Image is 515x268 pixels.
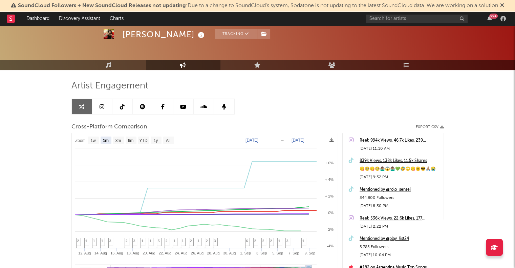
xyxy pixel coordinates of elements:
span: : Due to a change to SoundCloud's system, Sodatone is not updating to the latest SoundCloud data.... [18,3,498,8]
a: 839k Views, 138k Likes, 11.5k Shares [360,157,440,165]
text: All [166,138,170,143]
text: YTD [139,138,147,143]
button: Export CSV [416,125,444,129]
text: 5. Sep [272,251,283,255]
span: 1 [142,239,144,243]
a: Mentioned by @play_list24 [360,235,440,243]
text: + 2% [325,194,334,198]
span: 3 [109,239,111,243]
a: Charts [105,12,128,25]
text: 22. Aug [158,251,171,255]
span: 1 [93,239,95,243]
text: 14. Aug [94,251,107,255]
span: 1 [278,239,280,243]
text: → [280,138,284,143]
text: 1m [103,138,108,143]
div: 😋🥹😋🥹🤷🏽‍♂️😱🤷🏽‍♂️💚🤣🙄😋🫡😎🙏🏽😭🙏🏽🎸😻🎸😻🤪😬🤣😍🫡🤡😾😋🤪🤷🏽‍♂️😬😬🤣😻🏌🏻‍♂️🤡😭🫡 [360,165,440,173]
span: 2 [206,239,208,243]
div: 99 + [489,14,498,19]
text: [DATE] [245,138,258,143]
span: Dismiss [500,3,504,8]
a: Dashboard [22,12,54,25]
text: 1. Sep [240,251,251,255]
span: 6 [246,239,248,243]
text: 3m [115,138,121,143]
span: 3 [133,239,135,243]
text: 1y [153,138,158,143]
text: 18. Aug [126,251,139,255]
span: 5 [158,239,160,243]
span: 2 [262,239,264,243]
text: 28. Aug [207,251,219,255]
text: 26. Aug [191,251,203,255]
span: 1 [174,239,176,243]
div: [DATE] 9:32 PM [360,173,440,181]
text: -4% [327,244,334,248]
div: [DATE] 11:10 AM [360,145,440,153]
text: + 4% [325,178,334,182]
span: 1 [150,239,152,243]
span: 2 [254,239,256,243]
text: + 6% [325,161,334,165]
div: [DATE] 2:22 PM [360,223,440,231]
button: 99+ [487,16,492,21]
span: 1 [85,239,87,243]
text: 1w [90,138,96,143]
text: 24. Aug [175,251,187,255]
span: 2 [270,239,272,243]
div: [DATE] 10:04 PM [360,251,440,259]
text: 9. Sep [304,251,315,255]
span: 2 [166,239,168,243]
a: Discovery Assistant [54,12,105,25]
text: 16. Aug [110,251,123,255]
text: 30. Aug [223,251,235,255]
div: [DATE] 8:30 PM [360,202,440,210]
a: Reel: 994k Views, 46.7k Likes, 239 Comments [360,137,440,145]
span: 2 [77,239,79,243]
text: 6m [128,138,133,143]
text: Zoom [75,138,86,143]
text: 12. Aug [78,251,91,255]
text: [DATE] [292,138,304,143]
span: 1 [182,239,184,243]
a: Mentioned by @rolo_sensei [360,186,440,194]
span: 2 [190,239,192,243]
text: 0% [328,211,334,215]
input: Search for artists [366,15,468,23]
div: [PERSON_NAME] [122,29,206,40]
text: 20. Aug [143,251,155,255]
span: 3 [286,239,288,243]
a: Reel: 536k Views, 22.6k Likes, 177 Comments [360,214,440,223]
span: 2 [126,239,128,243]
text: 3. Sep [256,251,267,255]
span: Cross-Platform Comparison [71,123,147,131]
text: 7. Sep [288,251,299,255]
button: Tracking [215,29,257,39]
span: 1 [101,239,103,243]
text: -2% [327,227,334,231]
span: Artist Engagement [71,82,148,90]
div: 344,800 Followers [360,194,440,202]
span: 3 [214,239,216,243]
span: 1 [198,239,200,243]
span: SoundCloud Followers + New SoundCloud Releases not updating [18,3,186,8]
div: 5,785 Followers [360,243,440,251]
span: 1 [302,239,304,243]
